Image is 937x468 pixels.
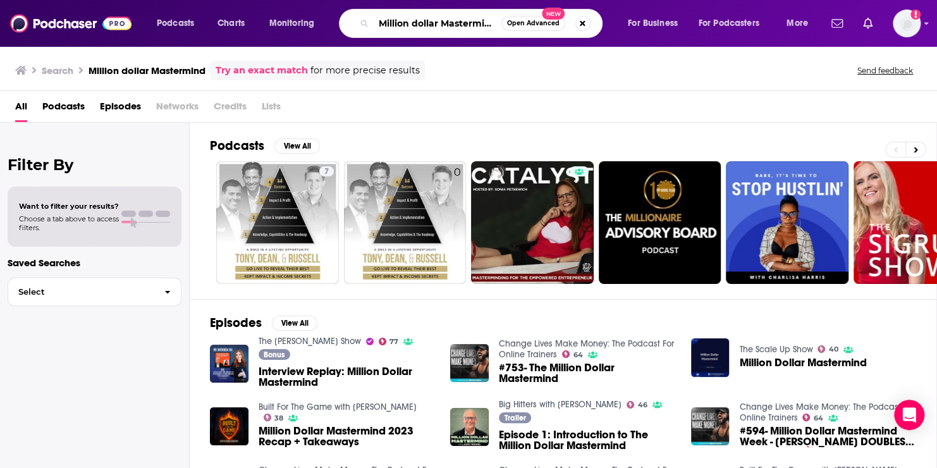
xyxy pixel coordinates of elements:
button: Select [8,278,181,306]
img: Interview Replay: Million Dollar Mastermind [210,345,248,383]
a: PodcastsView All [210,138,320,154]
span: 40 [829,347,838,352]
img: Podchaser - Follow, Share and Rate Podcasts [10,11,132,35]
span: Podcasts [157,15,194,32]
img: #753- The Million Dollar Mastermind [450,344,489,383]
span: 64 [573,352,583,358]
a: Million Dollar Mastermind 2023 Recap + Takeaways [259,426,436,447]
h3: Search [42,65,73,77]
img: #594- Million Dollar Mastermind Week - Mariah Fontana DOUBLES Her Income 🔥 [691,407,730,446]
a: Try an exact match [216,63,308,78]
span: 46 [638,402,647,408]
button: open menu [260,13,331,34]
input: Search podcasts, credits, & more... [374,13,501,34]
span: for more precise results [310,63,420,78]
a: 46 [627,401,647,409]
span: 7 [324,166,329,178]
img: Episode 1: Introduction to The Million Dollar Mastermind [450,408,489,446]
a: Episode 1: Introduction to The Million Dollar Mastermind [499,429,676,451]
a: 64 [562,350,583,358]
div: Search podcasts, credits, & more... [351,9,615,38]
span: Trailer [505,414,526,422]
span: Choose a tab above to access filters. [19,214,119,232]
button: View All [272,316,317,331]
a: The Scale Up Show [739,344,812,355]
div: Open Intercom Messenger [894,400,924,430]
h2: Filter By [8,156,181,174]
button: open menu [619,13,694,34]
a: Big Hitters with Larry Weidel [499,399,622,410]
a: Change Lives Make Money: The Podcast For Online Trainers [499,338,674,360]
span: For Podcasters [699,15,759,32]
a: The Kara Goldin Show [259,336,361,347]
img: User Profile [893,9,921,37]
span: Charts [217,15,245,32]
a: Show notifications dropdown [858,13,878,34]
h2: Podcasts [210,138,264,154]
span: #594- Million Dollar Mastermind Week - [PERSON_NAME] DOUBLES Her Income 🔥 [739,426,916,447]
button: Open AdvancedNew [501,16,565,31]
h2: Episodes [210,315,262,331]
a: Charts [209,13,252,34]
a: Million Dollar Mastermind [739,357,866,368]
span: Logged in as roneledotsonRAD [893,9,921,37]
button: open menu [690,13,778,34]
p: Saved Searches [8,257,181,269]
a: Episodes [100,96,141,122]
span: Lists [262,96,281,122]
span: Open Advanced [507,20,560,27]
a: Show notifications dropdown [826,13,848,34]
h3: Million dollar Mastermind [89,65,205,77]
a: 0 [344,161,467,284]
button: open menu [148,13,211,34]
span: 64 [814,416,823,421]
span: Want to filter your results? [19,202,119,211]
a: #753- The Million Dollar Mastermind [499,362,676,384]
span: 38 [274,416,283,421]
img: Million Dollar Mastermind [691,338,730,377]
div: 0 [454,166,461,279]
a: Change Lives Make Money: The Podcast For Online Trainers [739,402,914,423]
button: Send feedback [854,65,917,76]
img: Million Dollar Mastermind 2023 Recap + Takeaways [210,407,248,446]
span: Select [8,288,154,296]
span: For Business [628,15,678,32]
span: More [787,15,808,32]
a: Interview Replay: Million Dollar Mastermind [259,366,436,388]
svg: Add a profile image [910,9,921,20]
button: Show profile menu [893,9,921,37]
span: Networks [156,96,199,122]
a: 7 [319,166,334,176]
span: Credits [214,96,247,122]
button: View All [274,139,320,154]
a: 40 [818,345,838,353]
a: 38 [264,414,284,421]
a: 64 [802,414,823,421]
span: 77 [389,339,398,345]
a: Built For The Game with Rob Cressy [259,402,417,412]
a: #594- Million Dollar Mastermind Week - Mariah Fontana DOUBLES Her Income 🔥 [739,426,916,447]
a: Podcasts [42,96,85,122]
span: New [542,8,565,20]
a: All [15,96,27,122]
span: Monitoring [269,15,314,32]
a: 77 [379,338,399,345]
span: Bonus [264,351,285,359]
a: EpisodesView All [210,315,317,331]
a: 7 [216,161,339,284]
